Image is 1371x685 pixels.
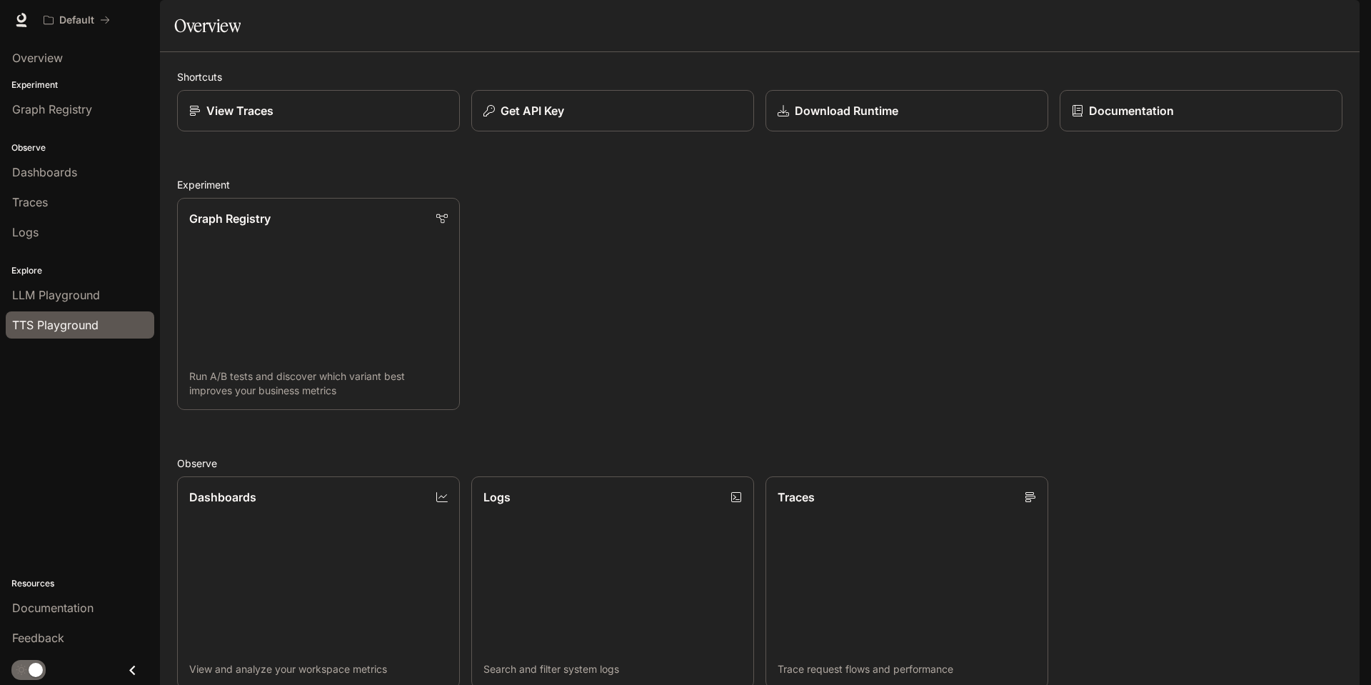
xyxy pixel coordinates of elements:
a: View Traces [177,90,460,131]
p: Run A/B tests and discover which variant best improves your business metrics [189,369,448,398]
h2: Shortcuts [177,69,1342,84]
p: Traces [778,489,815,506]
p: Trace request flows and performance [778,662,1036,676]
p: View and analyze your workspace metrics [189,662,448,676]
p: Documentation [1089,102,1174,119]
p: View Traces [206,102,273,119]
a: Download Runtime [765,90,1048,131]
h2: Experiment [177,177,1342,192]
p: Get API Key [501,102,564,119]
a: Documentation [1060,90,1342,131]
p: Dashboards [189,489,256,506]
p: Default [59,14,94,26]
a: Graph RegistryRun A/B tests and discover which variant best improves your business metrics [177,198,460,410]
h2: Observe [177,456,1342,471]
button: All workspaces [37,6,116,34]
button: Get API Key [471,90,754,131]
p: Search and filter system logs [483,662,742,676]
p: Download Runtime [795,102,898,119]
h1: Overview [174,11,241,40]
p: Logs [483,489,511,506]
p: Graph Registry [189,210,271,227]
